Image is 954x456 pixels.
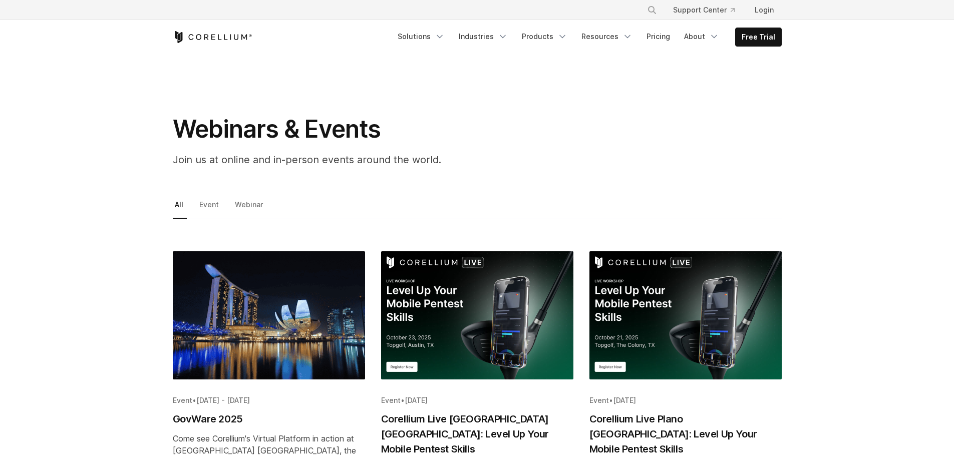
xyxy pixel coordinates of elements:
div: Navigation Menu [392,28,782,47]
span: Event [381,396,401,404]
div: Navigation Menu [635,1,782,19]
button: Search [643,1,661,19]
p: Join us at online and in-person events around the world. [173,152,573,167]
a: Corellium Home [173,31,252,43]
img: GovWare 2025 [173,251,365,379]
div: • [381,395,573,405]
a: Resources [575,28,639,46]
div: • [173,395,365,405]
a: Products [516,28,573,46]
a: Login [747,1,782,19]
div: • [589,395,782,405]
span: Event [173,396,192,404]
a: About [678,28,725,46]
a: Industries [453,28,514,46]
a: Solutions [392,28,451,46]
span: [DATE] [613,396,636,404]
a: Free Trial [736,28,781,46]
a: All [173,198,187,219]
h1: Webinars & Events [173,114,573,144]
span: Event [589,396,609,404]
a: Event [197,198,222,219]
a: Pricing [641,28,676,46]
a: Webinar [233,198,266,219]
a: Support Center [665,1,743,19]
img: Corellium Live Austin TX: Level Up Your Mobile Pentest Skills [381,251,573,379]
span: [DATE] [405,396,428,404]
img: Corellium Live Plano TX: Level Up Your Mobile Pentest Skills [589,251,782,379]
h2: GovWare 2025 [173,411,365,426]
span: [DATE] - [DATE] [196,396,250,404]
